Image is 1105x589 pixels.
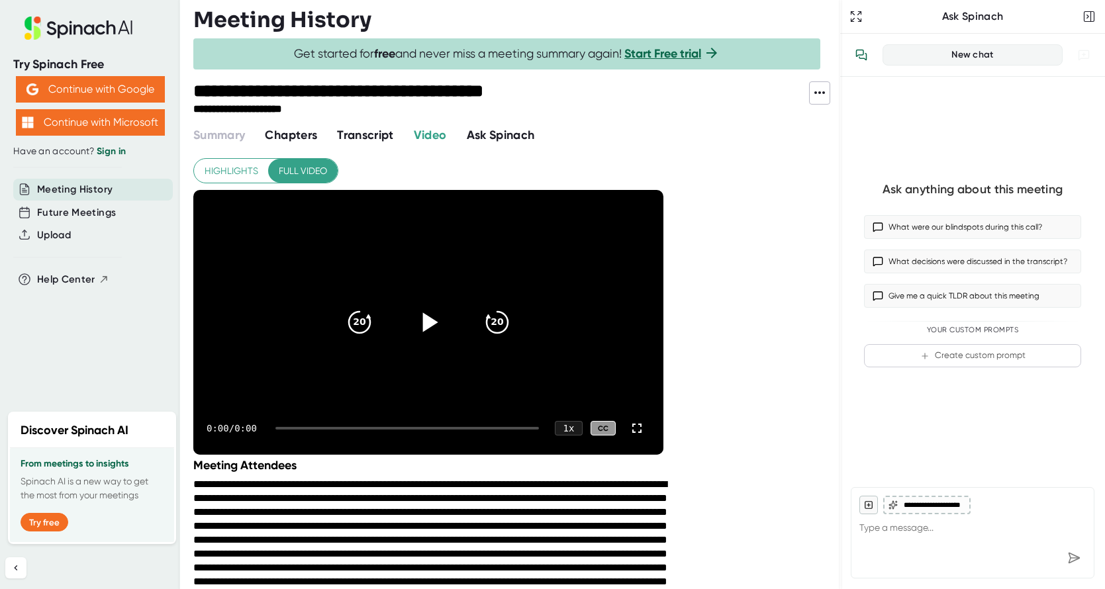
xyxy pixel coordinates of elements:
[467,128,535,142] span: Ask Spinach
[207,423,260,433] div: 0:00 / 0:00
[37,272,95,287] span: Help Center
[414,126,447,144] button: Video
[268,159,338,183] button: Full video
[193,126,245,144] button: Summary
[26,83,38,95] img: Aehbyd4JwY73AAAAAElFTkSuQmCC
[37,205,116,220] button: Future Meetings
[21,422,128,439] h2: Discover Spinach AI
[193,458,670,473] div: Meeting Attendees
[891,49,1054,61] div: New chat
[865,10,1080,23] div: Ask Spinach
[97,146,126,157] a: Sign in
[864,284,1081,308] button: Give me a quick TLDR about this meeting
[13,57,167,72] div: Try Spinach Free
[279,163,327,179] span: Full video
[21,475,164,502] p: Spinach AI is a new way to get the most from your meetings
[1080,7,1098,26] button: Close conversation sidebar
[5,557,26,578] button: Collapse sidebar
[37,182,113,197] button: Meeting History
[864,249,1081,273] button: What decisions were discussed in the transcript?
[16,76,165,103] button: Continue with Google
[205,163,258,179] span: Highlights
[337,126,394,144] button: Transcript
[467,126,535,144] button: Ask Spinach
[848,42,875,68] button: View conversation history
[13,146,167,158] div: Have an account?
[193,128,245,142] span: Summary
[624,46,701,61] a: Start Free trial
[37,272,109,287] button: Help Center
[883,182,1063,197] div: Ask anything about this meeting
[16,109,165,136] button: Continue with Microsoft
[21,513,68,531] button: Try free
[337,128,394,142] span: Transcript
[194,159,269,183] button: Highlights
[864,215,1081,239] button: What were our blindspots during this call?
[1062,546,1086,570] div: Send message
[414,128,447,142] span: Video
[555,421,583,435] div: 1 x
[591,421,616,436] div: CC
[864,344,1081,367] button: Create custom prompt
[374,46,395,61] b: free
[265,126,317,144] button: Chapters
[265,128,317,142] span: Chapters
[193,7,371,32] h3: Meeting History
[294,46,720,62] span: Get started for and never miss a meeting summary again!
[864,326,1081,335] div: Your Custom Prompts
[21,459,164,469] h3: From meetings to insights
[847,7,865,26] button: Expand to Ask Spinach page
[37,228,71,243] button: Upload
